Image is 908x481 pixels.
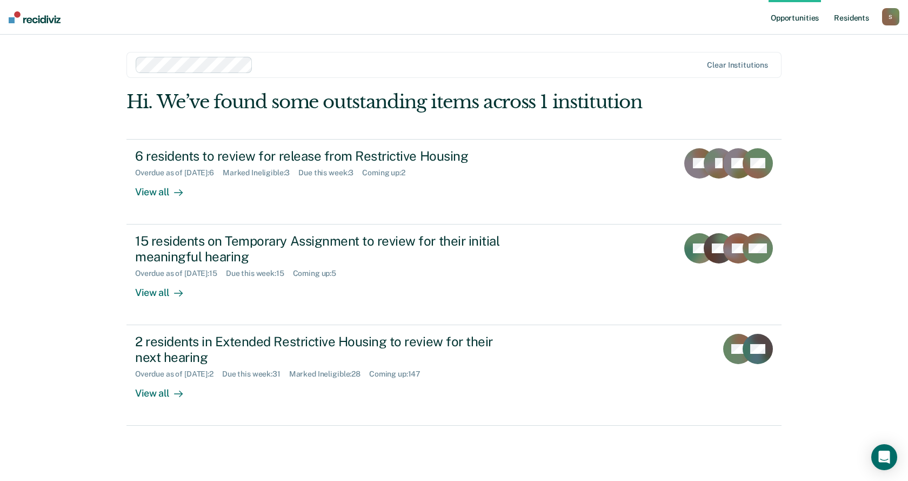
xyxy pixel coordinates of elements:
[135,168,223,177] div: Overdue as of [DATE] : 6
[707,61,768,70] div: Clear institutions
[135,334,515,365] div: 2 residents in Extended Restrictive Housing to review for their next hearing
[882,8,899,25] button: S
[222,370,289,379] div: Due this week : 31
[9,11,61,23] img: Recidiviz
[362,168,414,177] div: Coming up : 2
[289,370,369,379] div: Marked Ineligible : 28
[135,177,196,198] div: View all
[135,233,515,265] div: 15 residents on Temporary Assignment to review for their initial meaningful hearing
[126,91,651,113] div: Hi. We’ve found some outstanding items across 1 institution
[369,370,429,379] div: Coming up : 147
[871,444,897,470] div: Open Intercom Messenger
[226,269,293,278] div: Due this week : 15
[135,278,196,299] div: View all
[126,139,782,225] a: 6 residents to review for release from Restrictive HousingOverdue as of [DATE]:6Marked Ineligible...
[126,225,782,325] a: 15 residents on Temporary Assignment to review for their initial meaningful hearingOverdue as of ...
[298,168,362,177] div: Due this week : 3
[223,168,298,177] div: Marked Ineligible : 3
[293,269,345,278] div: Coming up : 5
[135,378,196,399] div: View all
[135,148,515,164] div: 6 residents to review for release from Restrictive Housing
[126,325,782,426] a: 2 residents in Extended Restrictive Housing to review for their next hearingOverdue as of [DATE]:...
[135,370,222,379] div: Overdue as of [DATE] : 2
[135,269,226,278] div: Overdue as of [DATE] : 15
